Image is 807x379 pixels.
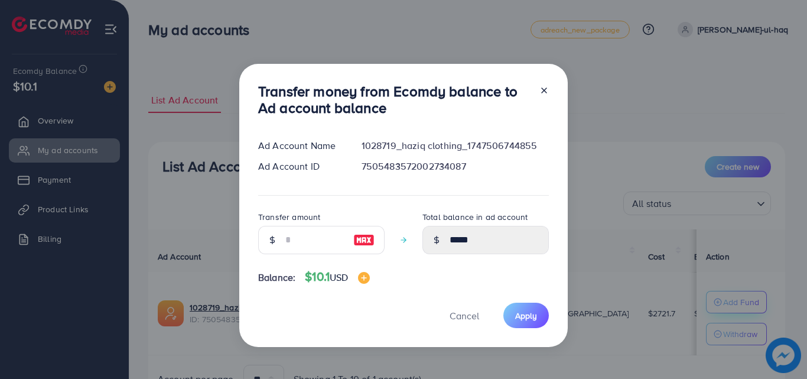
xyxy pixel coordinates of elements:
span: Cancel [450,309,479,322]
label: Total balance in ad account [422,211,528,223]
h4: $10.1 [305,270,369,284]
button: Cancel [435,303,494,328]
div: Ad Account ID [249,160,352,173]
img: image [358,272,370,284]
div: Ad Account Name [249,139,352,153]
label: Transfer amount [258,211,320,223]
h3: Transfer money from Ecomdy balance to Ad account balance [258,83,530,117]
div: 7505483572002734087 [352,160,558,173]
span: Balance: [258,271,295,284]
button: Apply [503,303,549,328]
span: Apply [515,310,537,322]
span: USD [330,271,348,284]
img: image [353,233,375,247]
div: 1028719_haziq clothing_1747506744855 [352,139,558,153]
